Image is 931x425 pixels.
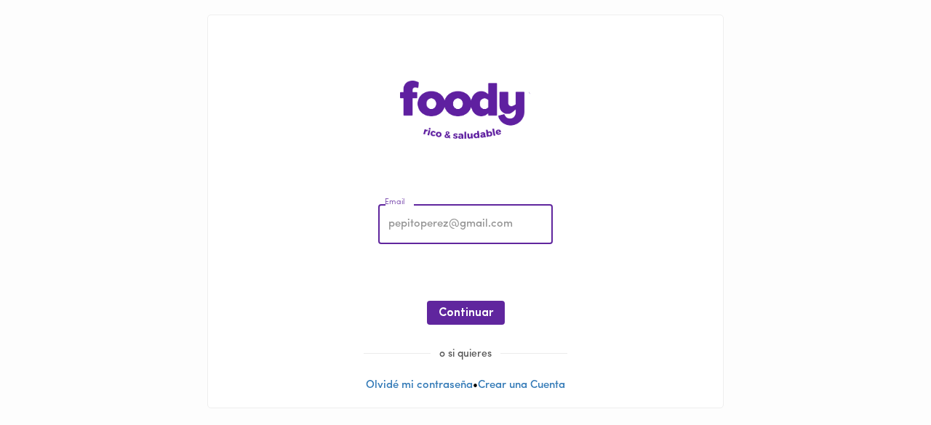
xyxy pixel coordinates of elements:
[366,380,473,391] a: Olvidé mi contraseña
[208,15,723,408] div: •
[847,341,916,410] iframe: Messagebird Livechat Widget
[478,380,565,391] a: Crear una Cuenta
[431,349,500,360] span: o si quieres
[378,205,553,245] input: pepitoperez@gmail.com
[439,307,493,320] span: Continuar
[400,81,531,139] img: logo-main-page.png
[427,301,505,325] button: Continuar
